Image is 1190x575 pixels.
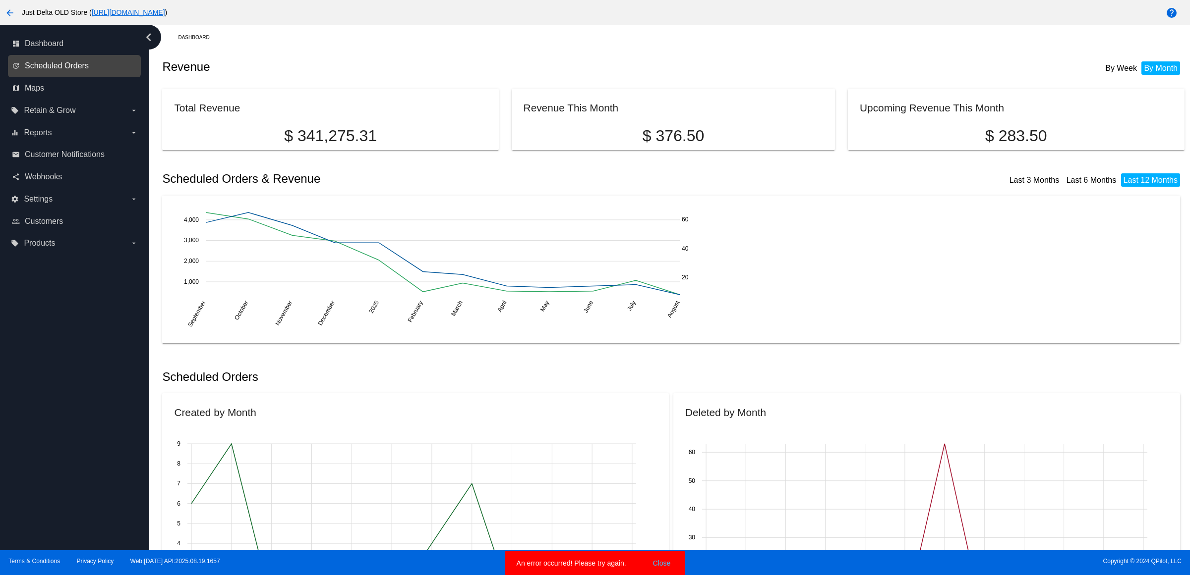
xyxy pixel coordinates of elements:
[130,129,138,137] i: arrow_drop_down
[24,239,55,248] span: Products
[603,558,1182,565] span: Copyright © 2024 QPilot, LLC
[12,147,138,162] a: email Customer Notifications
[524,102,619,113] h2: Revenue This Month
[8,558,60,565] a: Terms & Conditions
[130,239,138,247] i: arrow_drop_down
[178,500,181,507] text: 6
[1141,61,1180,75] li: By Month
[25,172,62,181] span: Webhooks
[1124,176,1178,184] a: Last 12 Months
[317,299,337,326] text: December
[130,195,138,203] i: arrow_drop_down
[24,128,52,137] span: Reports
[682,245,689,252] text: 40
[12,151,20,158] i: email
[174,407,256,418] h2: Created by Month
[626,299,637,312] text: July
[4,7,16,19] mat-icon: arrow_back
[174,127,486,145] p: $ 341,275.31
[92,8,165,16] a: [URL][DOMAIN_NAME]
[1166,7,1178,19] mat-icon: help
[496,299,508,313] text: April
[184,258,199,264] text: 2,000
[368,299,381,314] text: 2025
[12,40,20,48] i: dashboard
[860,127,1172,145] p: $ 283.50
[184,216,199,223] text: 4,000
[25,61,89,70] span: Scheduled Orders
[1103,61,1139,75] li: By Week
[524,127,824,145] p: $ 376.50
[1010,176,1060,184] a: Last 3 Months
[141,29,157,45] i: chevron_left
[162,60,673,74] h2: Revenue
[162,172,673,186] h2: Scheduled Orders & Revenue
[178,480,181,487] text: 7
[24,106,75,115] span: Retain & Grow
[178,540,181,547] text: 4
[184,278,199,285] text: 1,000
[12,62,20,70] i: update
[689,449,696,456] text: 60
[130,106,138,114] i: arrow_drop_down
[666,299,681,319] text: August
[12,173,20,181] i: share
[130,558,220,565] a: Web:[DATE] API:2025.08.19.1657
[689,506,696,513] text: 40
[685,407,766,418] h2: Deleted by Month
[274,299,294,326] text: November
[11,195,19,203] i: settings
[25,39,63,48] span: Dashboard
[178,30,218,45] a: Dashboard
[682,216,689,223] text: 60
[233,299,249,321] text: October
[11,106,19,114] i: local_offer
[174,102,240,113] h2: Total Revenue
[689,534,696,541] text: 30
[12,58,138,74] a: update Scheduled Orders
[12,80,138,96] a: map Maps
[860,102,1004,113] h2: Upcoming Revenue This Month
[12,169,138,185] a: share Webhooks
[25,217,63,226] span: Customers
[517,558,674,568] simple-snack-bar: An error occurred! Please try again.
[689,477,696,484] text: 50
[77,558,114,565] a: Privacy Policy
[650,558,674,568] button: Close
[12,36,138,52] a: dashboard Dashboard
[12,84,20,92] i: map
[178,440,181,447] text: 9
[24,195,53,204] span: Settings
[12,217,20,225] i: people_outline
[25,150,105,159] span: Customer Notifications
[178,520,181,527] text: 5
[539,299,550,313] text: May
[187,299,207,328] text: September
[450,299,464,317] text: March
[1067,176,1117,184] a: Last 6 Months
[582,299,595,314] text: June
[22,8,167,16] span: Just Delta OLD Store ( )
[11,239,19,247] i: local_offer
[12,213,138,229] a: people_outline Customers
[25,84,44,93] span: Maps
[162,370,673,384] h2: Scheduled Orders
[178,460,181,467] text: 8
[11,129,19,137] i: equalizer
[682,274,689,281] text: 20
[407,299,424,323] text: February
[184,237,199,244] text: 3,000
